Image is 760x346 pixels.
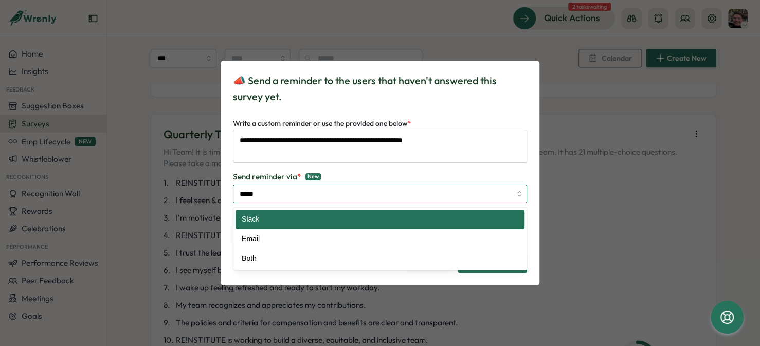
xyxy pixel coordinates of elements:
[233,73,527,105] p: 📣 Send a reminder to the users that haven't answered this survey yet.
[236,210,524,229] div: Slack
[233,118,411,130] label: Write a custom reminder or use the provided one below
[305,173,321,180] span: New
[233,171,301,183] span: Send reminder via
[236,229,524,249] div: Email
[236,249,524,268] div: Both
